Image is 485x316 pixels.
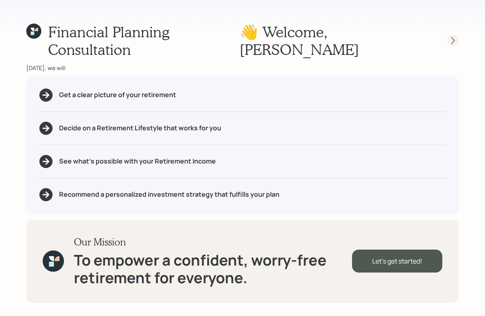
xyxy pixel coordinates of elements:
[59,124,221,132] h5: Decide on a Retirement Lifestyle that works for you
[59,157,216,165] h5: See what's possible with your Retirement Income
[59,91,176,99] h5: Get a clear picture of your retirement
[240,23,432,58] h1: 👋 Welcome , [PERSON_NAME]
[48,23,240,58] h1: Financial Planning Consultation
[74,236,352,248] h3: Our Mission
[59,191,279,198] h5: Recommend a personalized investment strategy that fulfills your plan
[74,251,352,286] h1: To empower a confident, worry-free retirement for everyone.
[26,64,459,72] div: [DATE], we will:
[352,250,442,273] div: Let's get started!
